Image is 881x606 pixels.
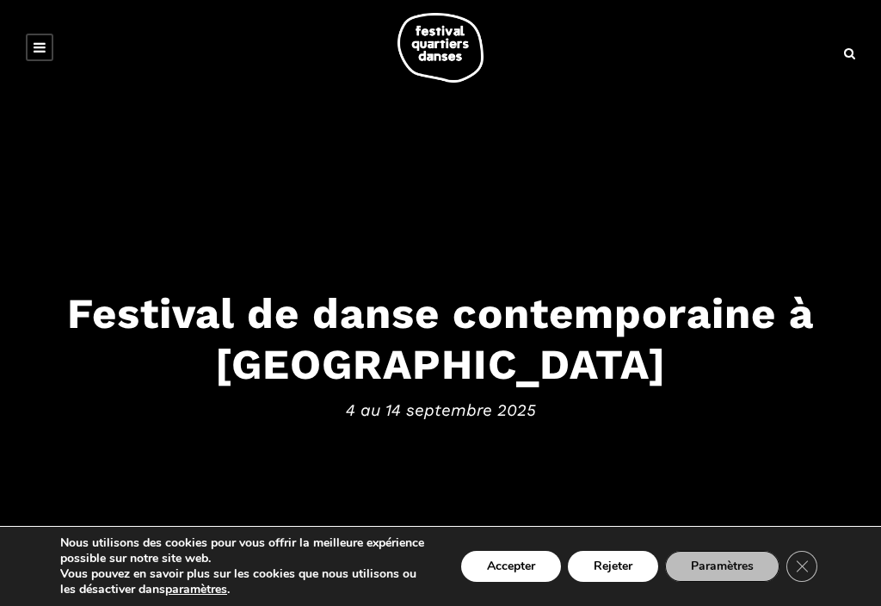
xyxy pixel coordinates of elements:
[397,13,484,83] img: logo-fqd-med
[17,288,864,389] h3: Festival de danse contemporaine à [GEOGRAPHIC_DATA]
[665,551,779,582] button: Paramètres
[786,551,817,582] button: Close GDPR Cookie Banner
[60,566,431,597] p: Vous pouvez en savoir plus sur les cookies que nous utilisons ou les désactiver dans .
[461,551,561,582] button: Accepter
[568,551,658,582] button: Rejeter
[17,398,864,424] span: 4 au 14 septembre 2025
[60,535,431,566] p: Nous utilisons des cookies pour vous offrir la meilleure expérience possible sur notre site web.
[165,582,227,597] button: paramètres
